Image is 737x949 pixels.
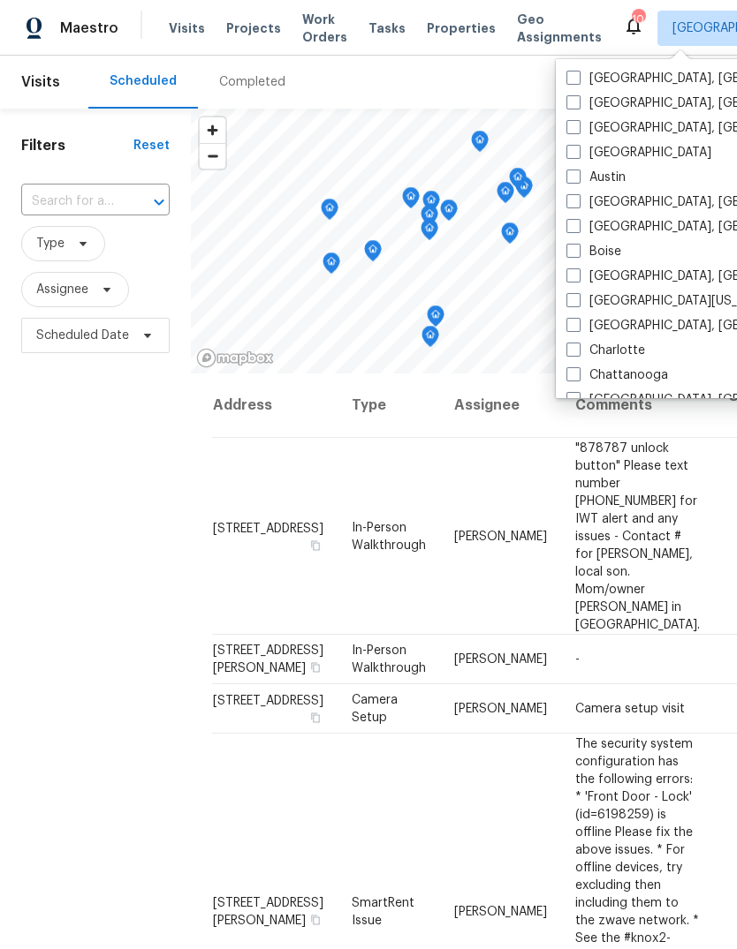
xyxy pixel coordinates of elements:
span: Visits [21,63,60,102]
div: Map marker [323,252,340,280]
span: Type [36,235,65,252]
span: Camera setup visit [575,703,685,715]
button: Copy Address [308,659,323,675]
span: [PERSON_NAME] [454,703,547,715]
label: Chattanooga [566,366,668,384]
span: - [575,653,580,666]
label: [GEOGRAPHIC_DATA] [566,144,711,162]
div: Map marker [497,182,514,209]
span: Camera Setup [352,694,398,724]
span: "878787 unlock button" Please text number [PHONE_NUMBER] for IWT alert and any issues - Contact #... [575,441,700,630]
div: Completed [219,73,285,91]
span: Tasks [368,22,406,34]
span: Zoom out [200,144,225,169]
div: Map marker [422,191,440,218]
canvas: Map [191,109,663,373]
div: Scheduled [110,72,177,90]
span: Assignee [36,281,88,298]
input: Search for an address... [21,188,120,215]
button: Open [147,190,171,215]
button: Copy Address [308,710,323,726]
th: Assignee [440,373,561,438]
button: Copy Address [308,911,323,927]
div: Map marker [364,240,382,267]
button: Zoom in [200,117,225,143]
th: Comments [561,373,715,438]
a: Mapbox homepage [196,348,274,368]
div: Map marker [321,199,338,226]
div: Map marker [422,326,439,353]
span: [PERSON_NAME] [454,530,547,542]
div: Map marker [421,219,438,246]
label: Austin [566,169,626,186]
div: Map marker [427,305,444,333]
button: Copy Address [308,537,323,553]
span: In-Person Walkthrough [352,644,426,674]
span: Work Orders [302,11,347,46]
div: Reset [133,137,170,154]
span: [STREET_ADDRESS][PERSON_NAME] [213,896,323,926]
th: Type [338,373,440,438]
span: Scheduled Date [36,327,129,344]
span: Visits [169,19,205,37]
label: Boise [566,243,621,260]
h1: Filters [21,137,133,154]
span: SmartRent Issue [352,896,414,926]
span: [PERSON_NAME] [454,905,547,917]
div: 10 [632,11,644,28]
div: Map marker [440,200,458,227]
button: Zoom out [200,143,225,169]
span: Projects [226,19,281,37]
span: In-Person Walkthrough [352,521,426,551]
span: Properties [427,19,496,37]
span: Geo Assignments [517,11,602,46]
div: Map marker [421,205,438,232]
span: [STREET_ADDRESS] [213,522,323,534]
span: [PERSON_NAME] [454,653,547,666]
div: Map marker [501,222,519,250]
span: [STREET_ADDRESS] [213,695,323,707]
span: Maestro [60,19,118,37]
div: Map marker [471,131,489,158]
label: Charlotte [566,342,645,359]
div: Map marker [509,168,527,195]
span: [STREET_ADDRESS][PERSON_NAME] [213,644,323,674]
div: Map marker [402,187,420,215]
th: Address [212,373,338,438]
